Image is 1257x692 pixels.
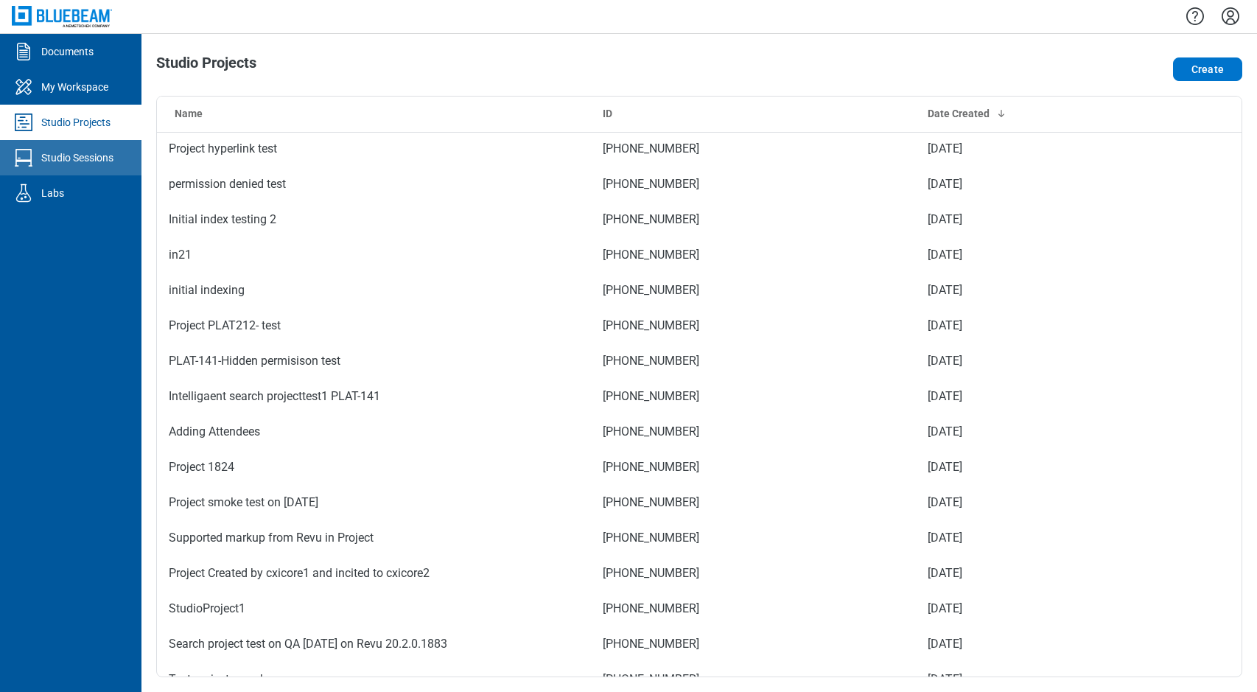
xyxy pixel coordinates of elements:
[157,626,591,662] td: Search project test on QA [DATE] on Revu 20.2.0.1883
[916,167,1132,202] td: [DATE]
[157,308,591,343] td: Project PLAT212- test
[591,520,917,556] td: [PHONE_NUMBER]
[157,414,591,450] td: Adding Attendees
[916,485,1132,520] td: [DATE]
[41,80,108,94] div: My Workspace
[591,202,917,237] td: [PHONE_NUMBER]
[157,237,591,273] td: in21
[916,343,1132,379] td: [DATE]
[157,202,591,237] td: Initial index testing 2
[916,131,1132,167] td: [DATE]
[1219,4,1242,29] button: Settings
[157,273,591,308] td: initial indexing
[41,150,113,165] div: Studio Sessions
[928,106,1121,121] div: Date Created
[156,55,256,78] h1: Studio Projects
[916,237,1132,273] td: [DATE]
[157,591,591,626] td: StudioProject1
[157,520,591,556] td: Supported markup from Revu in Project
[916,379,1132,414] td: [DATE]
[591,379,917,414] td: [PHONE_NUMBER]
[12,111,35,134] svg: Studio Projects
[41,44,94,59] div: Documents
[916,202,1132,237] td: [DATE]
[12,6,112,27] img: Bluebeam, Inc.
[591,308,917,343] td: [PHONE_NUMBER]
[157,450,591,485] td: Project 1824
[603,106,905,121] div: ID
[916,520,1132,556] td: [DATE]
[41,186,64,200] div: Labs
[157,485,591,520] td: Project smoke test on [DATE]
[157,556,591,591] td: Project Created by cxicore1 and incited to cxicore2
[12,40,35,63] svg: Documents
[591,626,917,662] td: [PHONE_NUMBER]
[12,146,35,169] svg: Studio Sessions
[157,379,591,414] td: Intelligaent search projecttest1 PLAT-141
[591,167,917,202] td: [PHONE_NUMBER]
[175,106,579,121] div: Name
[1173,57,1242,81] button: Create
[591,237,917,273] td: [PHONE_NUMBER]
[916,626,1132,662] td: [DATE]
[916,273,1132,308] td: [DATE]
[591,556,917,591] td: [PHONE_NUMBER]
[591,343,917,379] td: [PHONE_NUMBER]
[12,75,35,99] svg: My Workspace
[591,450,917,485] td: [PHONE_NUMBER]
[916,556,1132,591] td: [DATE]
[157,167,591,202] td: permission denied test
[157,131,591,167] td: Project hyperlink test
[591,131,917,167] td: [PHONE_NUMBER]
[591,273,917,308] td: [PHONE_NUMBER]
[916,450,1132,485] td: [DATE]
[591,591,917,626] td: [PHONE_NUMBER]
[41,115,111,130] div: Studio Projects
[12,181,35,205] svg: Labs
[591,414,917,450] td: [PHONE_NUMBER]
[916,308,1132,343] td: [DATE]
[157,343,591,379] td: PLAT-141-Hidden permisison test
[591,485,917,520] td: [PHONE_NUMBER]
[916,591,1132,626] td: [DATE]
[916,414,1132,450] td: [DATE]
